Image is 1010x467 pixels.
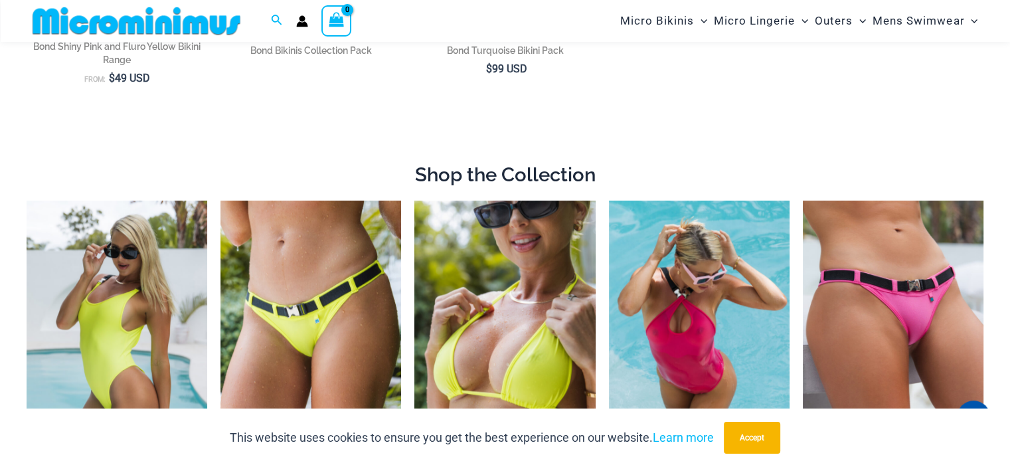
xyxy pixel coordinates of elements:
[869,4,981,38] a: Mens SwimwearMenu ToggleMenu Toggle
[414,44,595,57] h2: Bond Turquoise Bikini Pack
[724,422,780,454] button: Accept
[109,72,115,84] span: $
[27,40,207,66] h2: Bond Shiny Pink and Fluro Yellow Bikini Range
[27,6,246,36] img: MM SHOP LOGO FLAT
[321,5,352,36] a: View Shopping Cart, empty
[109,72,150,84] bdi: 49 USD
[271,13,283,29] a: Search icon link
[27,40,207,71] a: Bond Shiny Pink and Fluro Yellow Bikini Range
[296,15,308,27] a: Account icon link
[964,4,977,38] span: Menu Toggle
[873,4,964,38] span: Mens Swimwear
[615,2,983,40] nav: Site Navigation
[694,4,707,38] span: Menu Toggle
[795,4,808,38] span: Menu Toggle
[653,430,714,444] a: Learn more
[27,162,983,187] h2: Shop the Collection
[811,4,869,38] a: OutersMenu ToggleMenu Toggle
[414,44,595,62] a: Bond Turquoise Bikini Pack
[486,62,527,75] bdi: 99 USD
[711,4,811,38] a: Micro LingerieMenu ToggleMenu Toggle
[853,4,866,38] span: Menu Toggle
[486,62,492,75] span: $
[620,4,694,38] span: Micro Bikinis
[84,75,106,84] span: From:
[230,428,714,448] p: This website uses cookies to ensure you get the best experience on our website.
[220,44,401,57] h2: Bond Bikinis Collection Pack
[220,44,401,62] a: Bond Bikinis Collection Pack
[617,4,711,38] a: Micro BikinisMenu ToggleMenu Toggle
[714,4,795,38] span: Micro Lingerie
[815,4,853,38] span: Outers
